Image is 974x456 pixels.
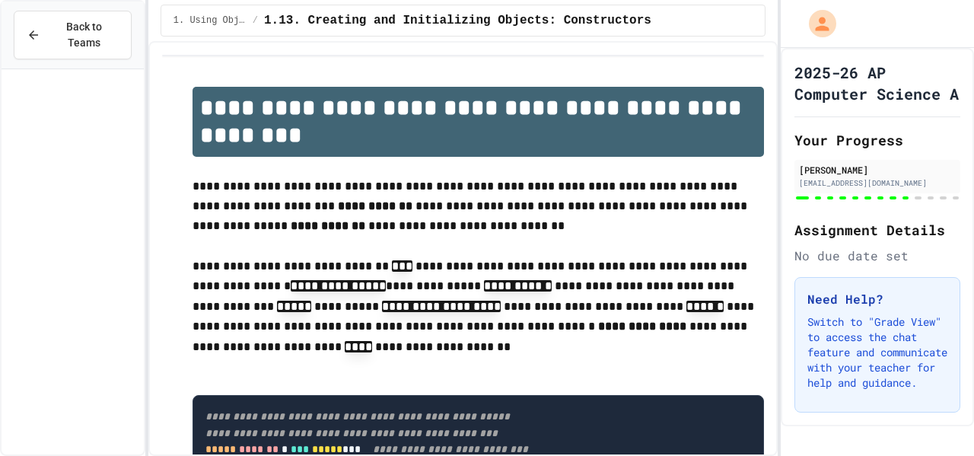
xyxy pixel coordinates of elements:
[807,314,947,391] p: Switch to "Grade View" to access the chat feature and communicate with your teacher for help and ...
[848,329,959,394] iframe: chat widget
[793,6,840,41] div: My Account
[799,177,956,189] div: [EMAIL_ADDRESS][DOMAIN_NAME]
[49,19,119,51] span: Back to Teams
[264,11,651,30] span: 1.13. Creating and Initializing Objects: Constructors
[807,290,947,308] h3: Need Help?
[794,129,960,151] h2: Your Progress
[173,14,247,27] span: 1. Using Objects and Methods
[253,14,258,27] span: /
[799,163,956,177] div: [PERSON_NAME]
[794,247,960,265] div: No due date set
[910,395,959,441] iframe: chat widget
[794,219,960,241] h2: Assignment Details
[794,62,960,104] h1: 2025-26 AP Computer Science A
[14,11,132,59] button: Back to Teams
